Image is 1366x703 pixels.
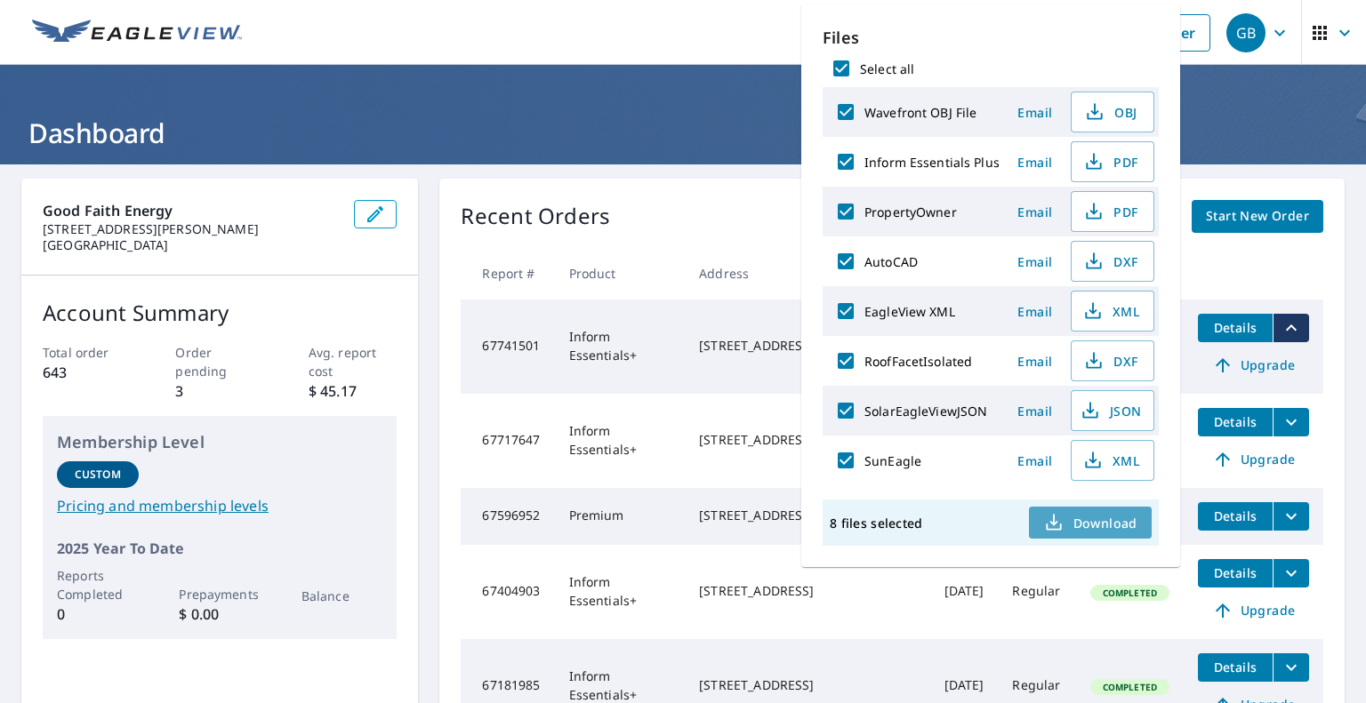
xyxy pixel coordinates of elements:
[685,247,929,300] th: Address
[1071,92,1154,132] button: OBJ
[1014,353,1057,370] span: Email
[57,430,382,454] p: Membership Level
[864,303,955,320] label: EagleView XML
[1198,502,1273,531] button: detailsBtn-67596952
[1007,397,1064,425] button: Email
[864,204,957,220] label: PropertyOwner
[1206,205,1309,228] span: Start New Order
[1082,450,1139,471] span: XML
[301,587,383,605] p: Balance
[461,247,554,300] th: Report #
[864,253,918,270] label: AutoCAD
[1071,141,1154,182] button: PDF
[1082,350,1139,371] span: DXF
[57,495,382,516] a: Pricing and membership levels
[1273,653,1309,682] button: filesDropdownBtn-67181985
[1014,104,1057,121] span: Email
[830,515,922,531] p: 8 files selected
[1082,151,1139,172] span: PDF
[179,585,261,603] p: Prepayments
[1209,413,1262,430] span: Details
[1071,291,1154,332] button: XML
[1007,99,1064,126] button: Email
[461,200,610,233] p: Recent Orders
[1273,314,1309,342] button: filesDropdownBtn-67741501
[1007,447,1064,475] button: Email
[32,20,242,46] img: EV Logo
[930,545,999,639] td: [DATE]
[1014,204,1057,220] span: Email
[461,300,554,394] td: 67741501
[864,154,1000,171] label: Inform Essentials Plus
[860,60,914,77] label: Select all
[1007,148,1064,176] button: Email
[1209,564,1262,581] span: Details
[1082,251,1139,272] span: DXF
[699,337,915,355] div: [STREET_ADDRESS]
[1092,681,1168,693] span: Completed
[1198,559,1273,587] button: detailsBtn-67404903
[823,26,1159,50] p: Files
[1209,659,1262,675] span: Details
[699,582,915,600] div: [STREET_ADDRESS]
[75,467,121,483] p: Custom
[1209,507,1262,524] span: Details
[699,676,915,694] div: [STREET_ADDRESS]
[1092,587,1168,599] span: Completed
[998,545,1075,639] td: Regular
[57,538,382,559] p: 2025 Year To Date
[1007,298,1064,325] button: Email
[555,488,686,545] td: Premium
[1007,348,1064,375] button: Email
[1209,600,1298,621] span: Upgrade
[43,343,132,362] p: Total order
[555,247,686,300] th: Product
[1043,512,1137,533] span: Download
[1014,253,1057,270] span: Email
[1198,351,1309,379] a: Upgrade
[1192,200,1323,233] a: Start New Order
[21,115,1345,151] h1: Dashboard
[57,566,139,603] p: Reports Completed
[1071,390,1154,431] button: JSON
[43,200,340,221] p: Good Faith Energy
[1071,340,1154,381] button: DXF
[57,603,139,625] p: 0
[864,403,987,419] label: SolarEagleViewJSON
[864,452,921,469] label: SunEagle
[1007,248,1064,276] button: Email
[1198,653,1273,682] button: detailsBtn-67181985
[309,380,398,402] p: $ 45.17
[1071,191,1154,232] button: PDF
[1198,596,1309,625] a: Upgrade
[461,545,554,639] td: 67404903
[461,488,554,545] td: 67596952
[699,507,915,524] div: [STREET_ADDRESS][PERSON_NAME]
[555,394,686,488] td: Inform Essentials+
[555,545,686,639] td: Inform Essentials+
[1209,449,1298,470] span: Upgrade
[1198,408,1273,436] button: detailsBtn-67717647
[1198,314,1273,342] button: detailsBtn-67741501
[43,297,397,329] p: Account Summary
[864,104,976,121] label: Wavefront OBJ File
[1007,198,1064,226] button: Email
[699,431,915,449] div: [STREET_ADDRESS]
[1226,13,1266,52] div: GB
[1082,400,1139,421] span: JSON
[1273,559,1309,587] button: filesDropdownBtn-67404903
[175,343,264,380] p: Order pending
[1082,101,1139,123] span: OBJ
[43,221,340,237] p: [STREET_ADDRESS][PERSON_NAME]
[555,300,686,394] td: Inform Essentials+
[1273,502,1309,531] button: filesDropdownBtn-67596952
[1082,300,1139,322] span: XML
[1273,408,1309,436] button: filesDropdownBtn-67717647
[43,237,340,253] p: [GEOGRAPHIC_DATA]
[1209,319,1262,336] span: Details
[1209,355,1298,376] span: Upgrade
[1014,452,1057,469] span: Email
[43,362,132,383] p: 643
[1014,403,1057,419] span: Email
[1014,303,1057,320] span: Email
